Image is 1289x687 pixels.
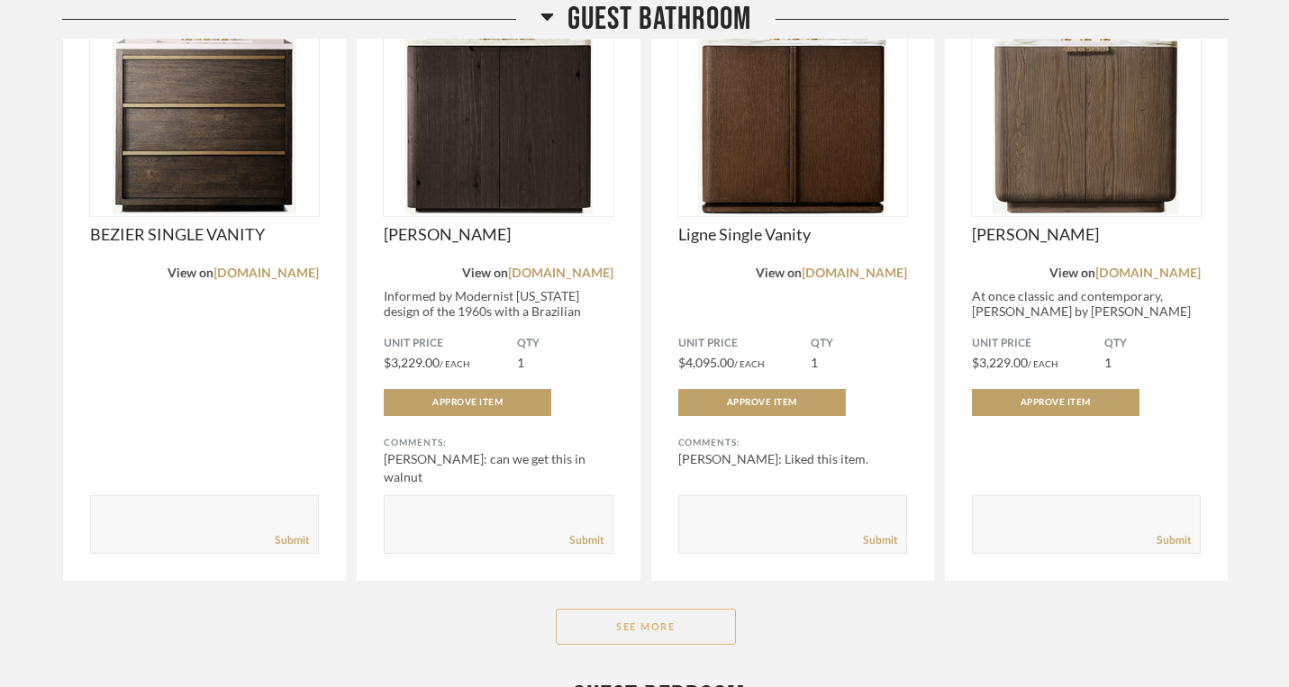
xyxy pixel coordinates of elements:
span: / Each [734,358,765,369]
div: Comments: [678,434,907,452]
span: Unit Price [972,337,1104,351]
div: Informed by Modernist [US_STATE] design of the 1960s with a Brazilian sensibility, the M... [384,288,613,334]
span: / Each [440,358,470,369]
span: Unit Price [678,337,811,351]
button: Approve Item [972,389,1139,416]
span: $3,229.00 [384,355,440,370]
button: Approve Item [678,389,846,416]
button: See More [556,609,736,645]
span: BEZIER SINGLE VANITY [90,224,319,244]
span: Unit Price [384,337,516,351]
a: [DOMAIN_NAME] [802,267,907,280]
a: Submit [569,533,604,548]
a: Submit [275,533,309,548]
div: Comments: [384,434,613,452]
div: [PERSON_NAME]: can we get this in walnut [384,450,613,486]
span: QTY [517,337,613,351]
span: [PERSON_NAME] [384,224,613,244]
span: QTY [811,337,907,351]
a: [DOMAIN_NAME] [508,267,613,280]
span: 1 [811,355,818,370]
span: Approve Item [432,398,503,407]
a: Submit [863,533,897,548]
span: [PERSON_NAME] [972,224,1201,244]
span: Approve Item [727,398,797,407]
a: [DOMAIN_NAME] [1095,267,1201,280]
a: [DOMAIN_NAME] [213,267,319,280]
span: $4,095.00 [678,355,734,370]
span: View on [462,267,508,280]
span: View on [168,267,213,280]
a: Submit [1157,533,1191,548]
span: 1 [1104,355,1112,370]
span: View on [756,267,802,280]
span: Ligne Single Vanity [678,224,907,244]
span: Approve Item [1021,398,1091,407]
button: Approve Item [384,389,551,416]
span: $3,229.00 [972,355,1028,370]
span: 1 [517,355,524,370]
div: At once classic and contemporary, [PERSON_NAME] by [PERSON_NAME] is characterized by crisp line... [972,288,1201,334]
div: [PERSON_NAME]: Liked this item. [678,450,907,468]
span: View on [1049,267,1095,280]
span: / Each [1028,358,1058,369]
span: QTY [1104,337,1201,351]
